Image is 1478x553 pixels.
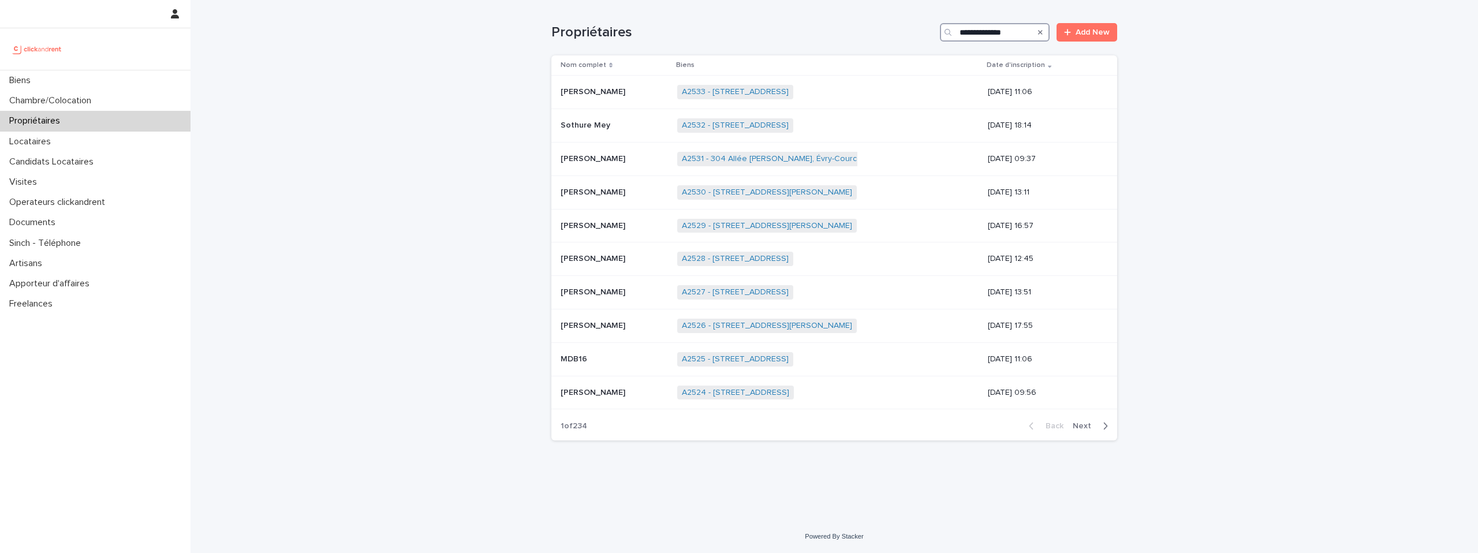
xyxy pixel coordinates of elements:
[682,287,789,297] a: A2527 - [STREET_ADDRESS]
[1057,23,1117,42] a: Add New
[988,287,1099,297] p: [DATE] 13:51
[561,152,628,164] p: [PERSON_NAME]
[5,156,103,167] p: Candidats Locataires
[5,298,62,309] p: Freelances
[551,109,1117,143] tr: Sothure MeySothure Mey A2532 - [STREET_ADDRESS] [DATE] 18:14
[561,252,628,264] p: [PERSON_NAME]
[988,188,1099,197] p: [DATE] 13:11
[561,352,589,364] p: MDB16
[988,254,1099,264] p: [DATE] 12:45
[682,321,852,331] a: A2526 - [STREET_ADDRESS][PERSON_NAME]
[682,388,789,398] a: A2524 - [STREET_ADDRESS]
[5,197,114,208] p: Operateurs clickandrent
[5,238,90,249] p: Sinch - Téléphone
[5,136,60,147] p: Locataires
[561,319,628,331] p: [PERSON_NAME]
[561,85,628,97] p: [PERSON_NAME]
[551,376,1117,409] tr: [PERSON_NAME][PERSON_NAME] A2524 - [STREET_ADDRESS] [DATE] 09:56
[5,95,100,106] p: Chambre/Colocation
[988,388,1099,398] p: [DATE] 09:56
[682,121,789,130] a: A2532 - [STREET_ADDRESS]
[5,258,51,269] p: Artisans
[940,23,1050,42] input: Search
[551,175,1117,209] tr: [PERSON_NAME][PERSON_NAME] A2530 - [STREET_ADDRESS][PERSON_NAME] [DATE] 13:11
[1020,421,1068,431] button: Back
[988,121,1099,130] p: [DATE] 18:14
[5,75,40,86] p: Biens
[551,209,1117,242] tr: [PERSON_NAME][PERSON_NAME] A2529 - [STREET_ADDRESS][PERSON_NAME] [DATE] 16:57
[551,309,1117,342] tr: [PERSON_NAME][PERSON_NAME] A2526 - [STREET_ADDRESS][PERSON_NAME] [DATE] 17:55
[551,76,1117,109] tr: [PERSON_NAME][PERSON_NAME] A2533 - [STREET_ADDRESS] [DATE] 11:06
[561,59,606,72] p: Nom complet
[988,87,1099,97] p: [DATE] 11:06
[682,254,789,264] a: A2528 - [STREET_ADDRESS]
[5,115,69,126] p: Propriétaires
[676,59,695,72] p: Biens
[9,38,65,61] img: UCB0brd3T0yccxBKYDjQ
[987,59,1045,72] p: Date d'inscription
[1068,421,1117,431] button: Next
[682,154,919,164] a: A2531 - 304 Allée [PERSON_NAME], Évry-Courcouronnes 91000
[551,24,935,41] h1: Propriétaires
[551,242,1117,276] tr: [PERSON_NAME][PERSON_NAME] A2528 - [STREET_ADDRESS] [DATE] 12:45
[1076,28,1110,36] span: Add New
[551,142,1117,175] tr: [PERSON_NAME][PERSON_NAME] A2531 - 304 Allée [PERSON_NAME], Évry-Courcouronnes 91000 [DATE] 09:37
[805,533,863,540] a: Powered By Stacker
[561,118,613,130] p: Sothure Mey
[561,185,628,197] p: [PERSON_NAME]
[988,321,1099,331] p: [DATE] 17:55
[1039,422,1063,430] span: Back
[561,219,628,231] p: [PERSON_NAME]
[5,177,46,188] p: Visites
[561,285,628,297] p: [PERSON_NAME]
[5,217,65,228] p: Documents
[682,188,852,197] a: A2530 - [STREET_ADDRESS][PERSON_NAME]
[682,221,852,231] a: A2529 - [STREET_ADDRESS][PERSON_NAME]
[988,354,1099,364] p: [DATE] 11:06
[551,342,1117,376] tr: MDB16MDB16 A2525 - [STREET_ADDRESS] [DATE] 11:06
[682,87,789,97] a: A2533 - [STREET_ADDRESS]
[551,276,1117,309] tr: [PERSON_NAME][PERSON_NAME] A2527 - [STREET_ADDRESS] [DATE] 13:51
[551,412,596,440] p: 1 of 234
[988,221,1099,231] p: [DATE] 16:57
[682,354,789,364] a: A2525 - [STREET_ADDRESS]
[561,386,628,398] p: [PERSON_NAME]
[988,154,1099,164] p: [DATE] 09:37
[5,278,99,289] p: Apporteur d'affaires
[1073,422,1098,430] span: Next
